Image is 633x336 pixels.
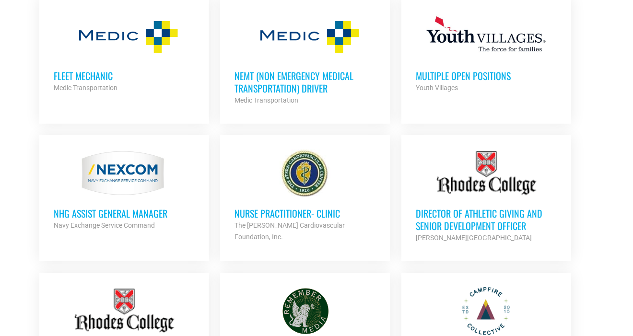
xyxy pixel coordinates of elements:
[54,70,195,82] h3: Fleet Mechanic
[416,70,557,82] h3: Multiple Open Positions
[416,234,532,242] strong: [PERSON_NAME][GEOGRAPHIC_DATA]
[54,221,155,229] strong: Navy Exchange Service Command
[416,207,557,232] h3: Director of Athletic Giving and Senior Development Officer
[220,135,390,257] a: Nurse Practitioner- Clinic The [PERSON_NAME] Cardiovascular Foundation, Inc.
[401,135,571,258] a: Director of Athletic Giving and Senior Development Officer [PERSON_NAME][GEOGRAPHIC_DATA]
[416,84,458,92] strong: Youth Villages
[39,135,209,245] a: NHG ASSIST GENERAL MANAGER Navy Exchange Service Command
[234,96,298,104] strong: Medic Transportation
[234,207,375,220] h3: Nurse Practitioner- Clinic
[54,207,195,220] h3: NHG ASSIST GENERAL MANAGER
[234,221,345,241] strong: The [PERSON_NAME] Cardiovascular Foundation, Inc.
[234,70,375,94] h3: NEMT (Non Emergency Medical Transportation) Driver
[54,84,117,92] strong: Medic Transportation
